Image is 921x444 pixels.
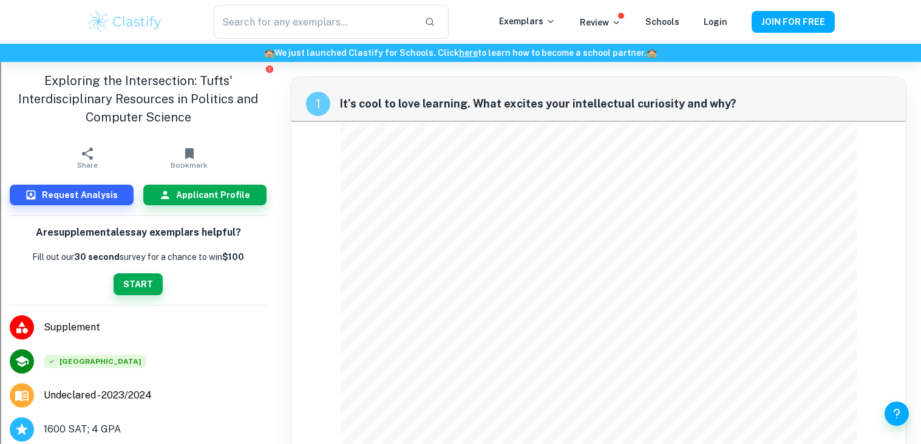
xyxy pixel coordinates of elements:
[264,48,274,58] span: 🏫
[214,5,414,39] input: Search for any exemplars...
[499,15,556,28] p: Exemplars
[87,10,164,34] img: Clastify logo
[459,48,478,58] a: here
[885,401,909,426] button: Help and Feedback
[580,16,621,29] p: Review
[704,17,727,27] a: Login
[752,11,835,33] button: JOIN FOR FREE
[647,48,657,58] span: 🏫
[645,17,679,27] a: Schools
[2,46,919,60] h6: We just launched Clastify for Schools. Click to learn how to become a school partner.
